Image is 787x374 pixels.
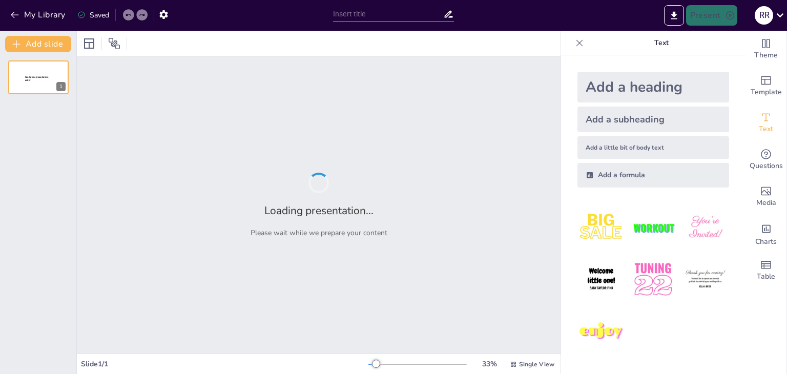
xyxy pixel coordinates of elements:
div: Add text boxes [745,105,786,141]
button: Add slide [5,36,71,52]
img: 7.jpeg [577,308,625,356]
div: Add a subheading [577,107,729,132]
div: Add images, graphics, shapes or video [745,178,786,215]
div: Add a heading [577,72,729,102]
p: Text [588,31,735,55]
div: Add charts and graphs [745,215,786,252]
p: Please wait while we prepare your content [251,228,387,238]
h2: Loading presentation... [264,203,374,218]
div: Saved [77,10,109,20]
div: Add a little bit of body text [577,136,729,159]
img: 5.jpeg [629,256,677,303]
div: Add a table [745,252,786,289]
div: Layout [81,35,97,52]
img: 6.jpeg [681,256,729,303]
span: Position [108,37,120,50]
div: 1 [8,60,69,94]
span: Single View [519,360,554,368]
span: Text [759,123,773,135]
div: Slide 1 / 1 [81,359,368,369]
input: Insert title [333,7,443,22]
button: Present [686,5,737,26]
button: My Library [8,7,70,23]
span: Table [757,271,775,282]
div: Add a formula [577,163,729,188]
span: Sendsteps presentation editor [25,76,48,81]
img: 4.jpeg [577,256,625,303]
div: R R [755,6,773,25]
div: 33 % [477,359,502,369]
button: Export to PowerPoint [664,5,684,26]
div: Add ready made slides [745,68,786,105]
button: R R [755,5,773,26]
img: 1.jpeg [577,204,625,252]
img: 3.jpeg [681,204,729,252]
div: Get real-time input from your audience [745,141,786,178]
div: Change the overall theme [745,31,786,68]
span: Theme [754,50,778,61]
div: 1 [56,82,66,91]
span: Charts [755,236,777,247]
span: Media [756,197,776,209]
img: 2.jpeg [629,204,677,252]
span: Template [751,87,782,98]
span: Questions [750,160,783,172]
